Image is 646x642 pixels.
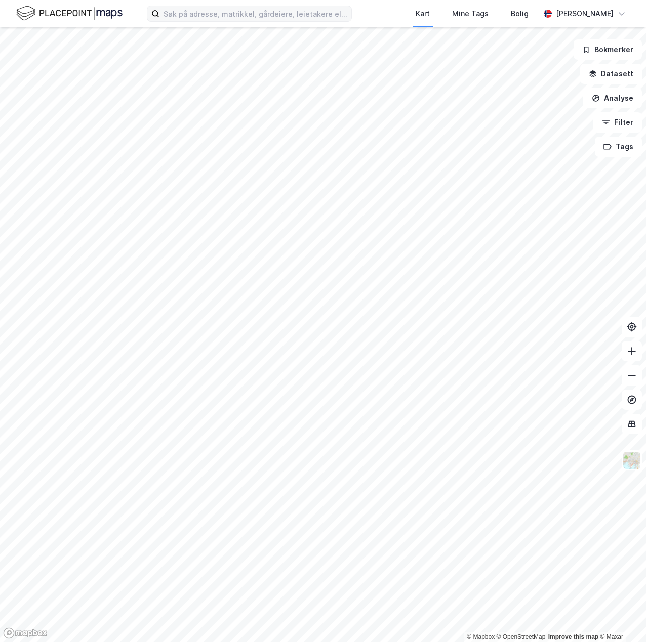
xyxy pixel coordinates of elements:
[595,593,646,642] div: Kontrollprogram for chat
[16,5,123,22] img: logo.f888ab2527a4732fd821a326f86c7f29.svg
[595,593,646,642] iframe: Chat Widget
[511,8,529,20] div: Bolig
[452,8,489,20] div: Mine Tags
[556,8,614,20] div: [PERSON_NAME]
[159,6,351,21] input: Søk på adresse, matrikkel, gårdeiere, leietakere eller personer
[416,8,430,20] div: Kart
